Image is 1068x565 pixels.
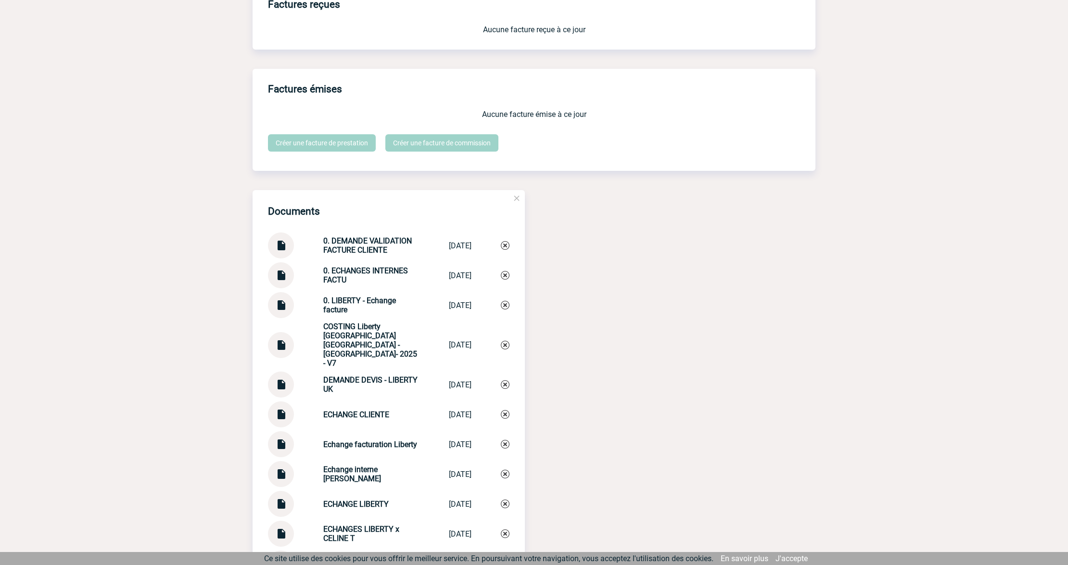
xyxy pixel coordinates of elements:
[449,380,471,389] div: [DATE]
[323,266,408,284] strong: 0. ECHANGES INTERNES FACTU
[449,241,471,250] div: [DATE]
[323,440,417,449] strong: Echange facturation Liberty
[268,77,815,102] h3: Factures émises
[501,410,509,419] img: Supprimer
[721,554,768,563] a: En savoir plus
[268,134,376,152] a: Créer une facture de prestation
[323,465,381,483] strong: Echange interne [PERSON_NAME]
[323,410,389,419] strong: ECHANGE CLIENTE
[776,554,808,563] a: J'accepte
[268,25,800,34] p: Aucune facture reçue à ce jour
[323,375,418,394] strong: DEMANDE DEVIS - LIBERTY UK
[449,529,471,539] div: [DATE]
[385,134,498,152] a: Créer une facture de commission
[449,301,471,310] div: [DATE]
[449,470,471,479] div: [DATE]
[323,322,417,368] strong: COSTING Liberty [GEOGRAPHIC_DATA] [GEOGRAPHIC_DATA] - [GEOGRAPHIC_DATA]- 2025 - V7
[501,301,509,309] img: Supprimer
[501,500,509,508] img: Supprimer
[501,380,509,389] img: Supprimer
[323,296,396,314] strong: 0. LIBERTY - Echange facture
[449,410,471,419] div: [DATE]
[501,241,509,250] img: Supprimer
[268,110,800,119] p: Aucune facture émise à ce jour
[501,440,509,449] img: Supprimer
[501,470,509,478] img: Supprimer
[501,529,509,538] img: Supprimer
[449,440,471,449] div: [DATE]
[449,340,471,349] div: [DATE]
[323,236,412,255] strong: 0. DEMANDE VALIDATION FACTURE CLIENTE
[501,271,509,280] img: Supprimer
[323,525,399,543] strong: ECHANGES LIBERTY x CELINE T
[449,271,471,280] div: [DATE]
[264,554,713,563] span: Ce site utilise des cookies pour vous offrir le meilleur service. En poursuivant votre navigation...
[268,205,320,217] h4: Documents
[323,500,389,509] strong: ECHANGE LIBERTY
[501,341,509,349] img: Supprimer
[449,500,471,509] div: [DATE]
[512,194,521,203] img: close.png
